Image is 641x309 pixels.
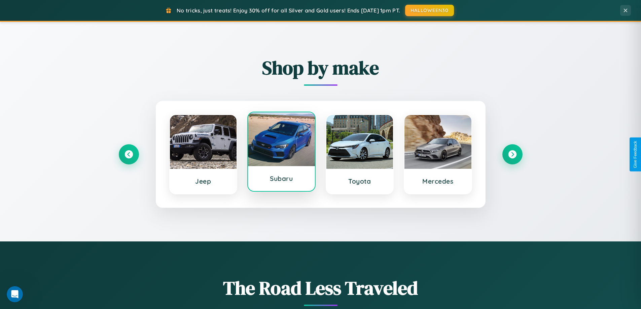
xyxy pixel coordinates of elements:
iframe: Intercom live chat [7,286,23,302]
h3: Toyota [333,177,387,185]
span: No tricks, just treats! Enjoy 30% off for all Silver and Gold users! Ends [DATE] 1pm PT. [177,7,400,14]
h3: Mercedes [411,177,465,185]
h3: Jeep [177,177,230,185]
h2: Shop by make [119,55,523,81]
h1: The Road Less Traveled [119,275,523,301]
div: Give Feedback [633,141,638,168]
button: HALLOWEEN30 [405,5,454,16]
h3: Subaru [255,175,308,183]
